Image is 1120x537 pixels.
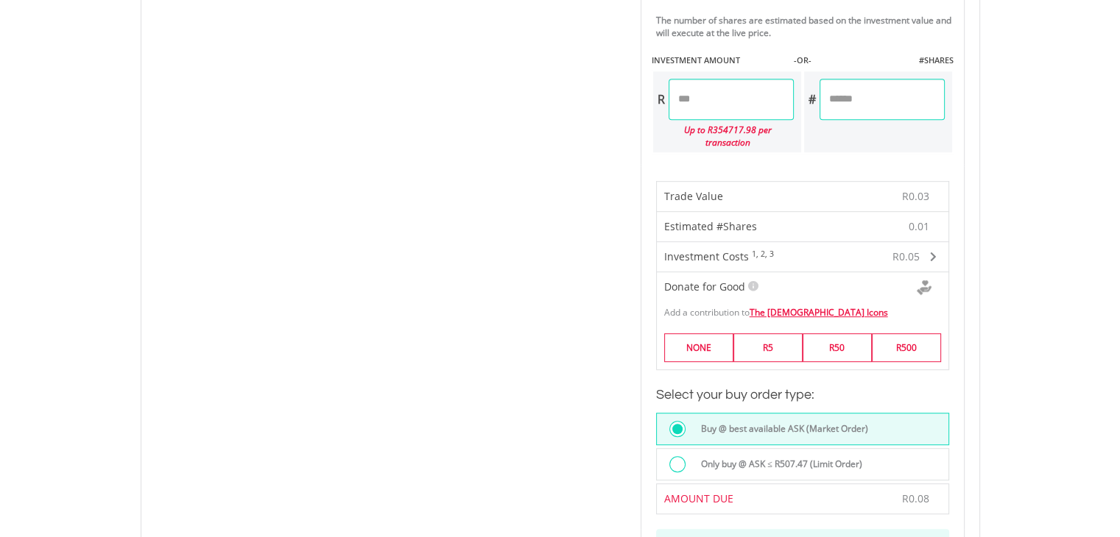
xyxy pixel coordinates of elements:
label: NONE [664,333,733,362]
span: Trade Value [664,189,723,203]
span: Donate for Good [664,280,745,294]
div: R [653,79,669,120]
span: R0.03 [902,189,929,203]
a: The [DEMOGRAPHIC_DATA] Icons [750,306,888,319]
span: R0.08 [902,491,929,505]
span: R0.05 [892,249,920,263]
span: Estimated #Shares [664,219,757,233]
label: #SHARES [918,54,953,66]
div: The number of shares are estimated based on the investment value and will execute at the live price. [656,14,958,39]
label: INVESTMENT AMOUNT [652,54,740,66]
label: Only buy @ ASK ≤ R507.47 (Limit Order) [692,456,862,472]
span: Investment Costs [664,249,749,263]
label: Buy @ best available ASK (Market Order) [692,421,868,437]
span: 0.01 [909,219,929,234]
div: # [804,79,820,120]
label: -OR- [793,54,811,66]
img: Donte For Good [917,280,931,295]
label: R5 [733,333,803,362]
label: R500 [872,333,941,362]
span: AMOUNT DUE [664,491,733,505]
h3: Select your buy order type: [656,385,949,405]
label: R50 [803,333,872,362]
div: Add a contribution to [657,299,948,319]
div: Up to R354717.98 per transaction [653,120,794,152]
sup: 1, 2, 3 [752,249,774,259]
